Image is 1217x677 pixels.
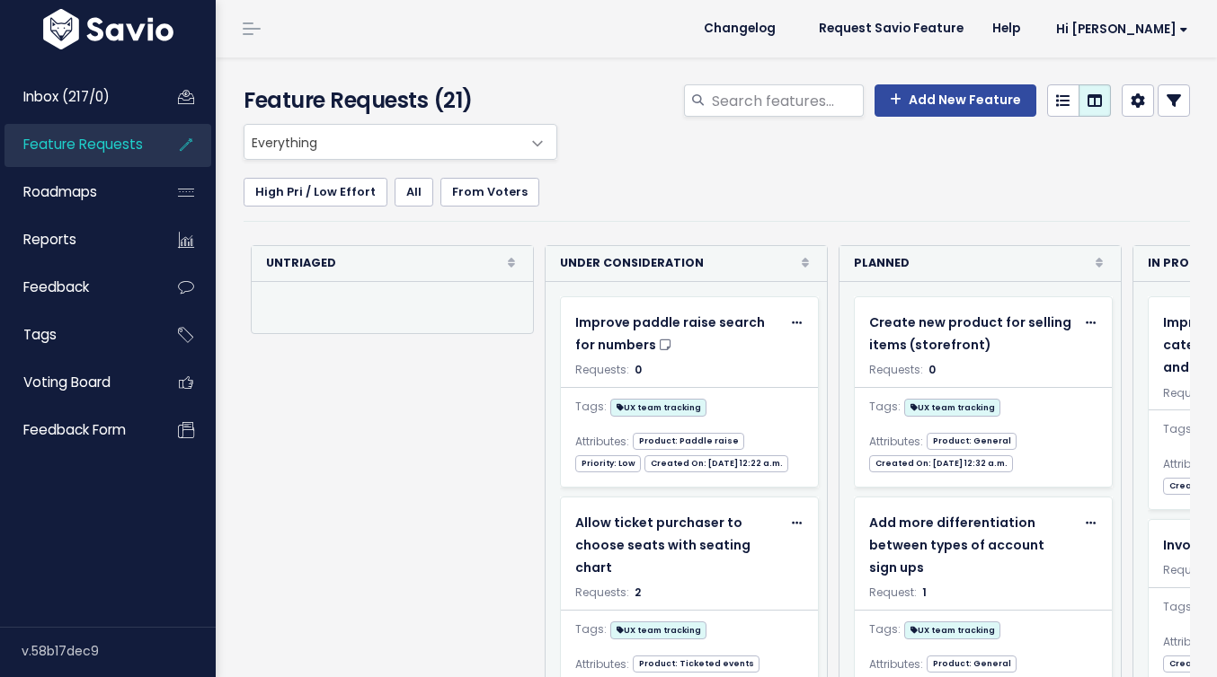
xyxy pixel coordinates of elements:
strong: Under Consideration [560,253,704,274]
span: 0 [928,362,936,377]
span: Product: Paddle raise [633,433,744,450]
span: Product: Ticketed events [633,655,760,673]
span: Requests: [575,362,629,377]
a: UX team tracking [904,395,1000,418]
h4: Feature Requests (21) [244,84,541,117]
span: Requests: [869,362,923,377]
a: Inbox (217/0) [4,76,149,118]
span: Request: [869,585,917,600]
span: Tags: [869,397,901,417]
a: Feedback [4,267,149,308]
a: Reports [4,219,149,260]
a: From Voters [440,178,539,207]
a: Feature Requests [4,124,149,165]
span: Feedback form [23,420,126,439]
a: Tags [4,314,149,356]
span: 0 [635,362,642,377]
span: UX team tracking [904,399,1000,417]
a: UX team tracking [610,395,706,418]
span: Reports [23,230,76,249]
ul: Filter feature requests [244,178,1190,207]
span: UX team tracking [904,621,1000,639]
div: v.58b17dec9 [22,628,216,674]
span: Tags: [575,620,607,639]
span: Attributes: [575,655,629,674]
span: Allow ticket purchaser to choose seats with seating chart [575,514,751,576]
a: All [395,178,433,207]
span: 1 [922,585,927,600]
span: 2 [635,585,641,600]
span: Tags: [1163,419,1195,439]
a: Improve paddle raise search for numbers [575,312,781,356]
span: Improve paddle raise search for numbers [575,313,765,354]
span: Created On: [DATE] 12:32 a.m. [869,455,1013,472]
a: Request Savio Feature [804,15,978,42]
a: Help [978,15,1035,42]
input: Search features... [710,84,864,117]
span: Attributes: [575,432,629,452]
span: Voting Board [23,373,111,391]
span: Everything [244,125,520,159]
a: Add more differentiation between types of account sign ups [869,512,1075,580]
a: UX team tracking [904,618,1000,640]
strong: Planned [854,253,910,274]
a: Allow ticket purchaser to choose seats with seating chart [575,512,781,580]
span: Feedback [23,277,89,296]
span: Feature Requests [23,135,143,154]
a: UX team tracking [610,618,706,640]
a: Feedback form [4,409,149,451]
span: Priority: Low [575,455,641,472]
span: UX team tracking [610,399,706,417]
span: Attributes: [869,432,923,452]
span: Everything [244,124,557,160]
strong: Untriaged [266,253,336,274]
span: Attributes: [869,655,923,674]
a: High Pri / Low Effort [244,178,387,207]
span: Requests: [575,585,629,600]
span: Product: General [927,433,1017,450]
span: Tags: [1163,597,1195,617]
span: Tags: [869,620,901,639]
span: Hi [PERSON_NAME] [1056,22,1188,36]
span: Inbox (217/0) [23,87,110,106]
span: Roadmaps [23,182,97,201]
span: Created On: [DATE] 12:22 a.m. [644,455,788,472]
a: Hi [PERSON_NAME] [1035,15,1203,43]
span: Tags [23,325,57,344]
span: Tags: [575,397,607,417]
span: Add more differentiation between types of account sign ups [869,514,1044,576]
a: Create new product for selling items (storefront) [869,312,1075,356]
img: logo-white.9d6f32f41409.svg [39,9,178,49]
a: Add New Feature [875,84,1036,117]
a: Voting Board [4,362,149,403]
span: Requests: [1163,562,1217,577]
span: Requests: [1163,385,1217,400]
span: Product: General [927,655,1017,673]
a: Roadmaps [4,171,149,213]
span: Attributes: [1163,454,1217,474]
span: UX team tracking [610,621,706,639]
span: Attributes: [1163,632,1217,652]
span: Changelog [704,22,776,35]
span: Create new product for selling items (storefront) [869,313,1071,354]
